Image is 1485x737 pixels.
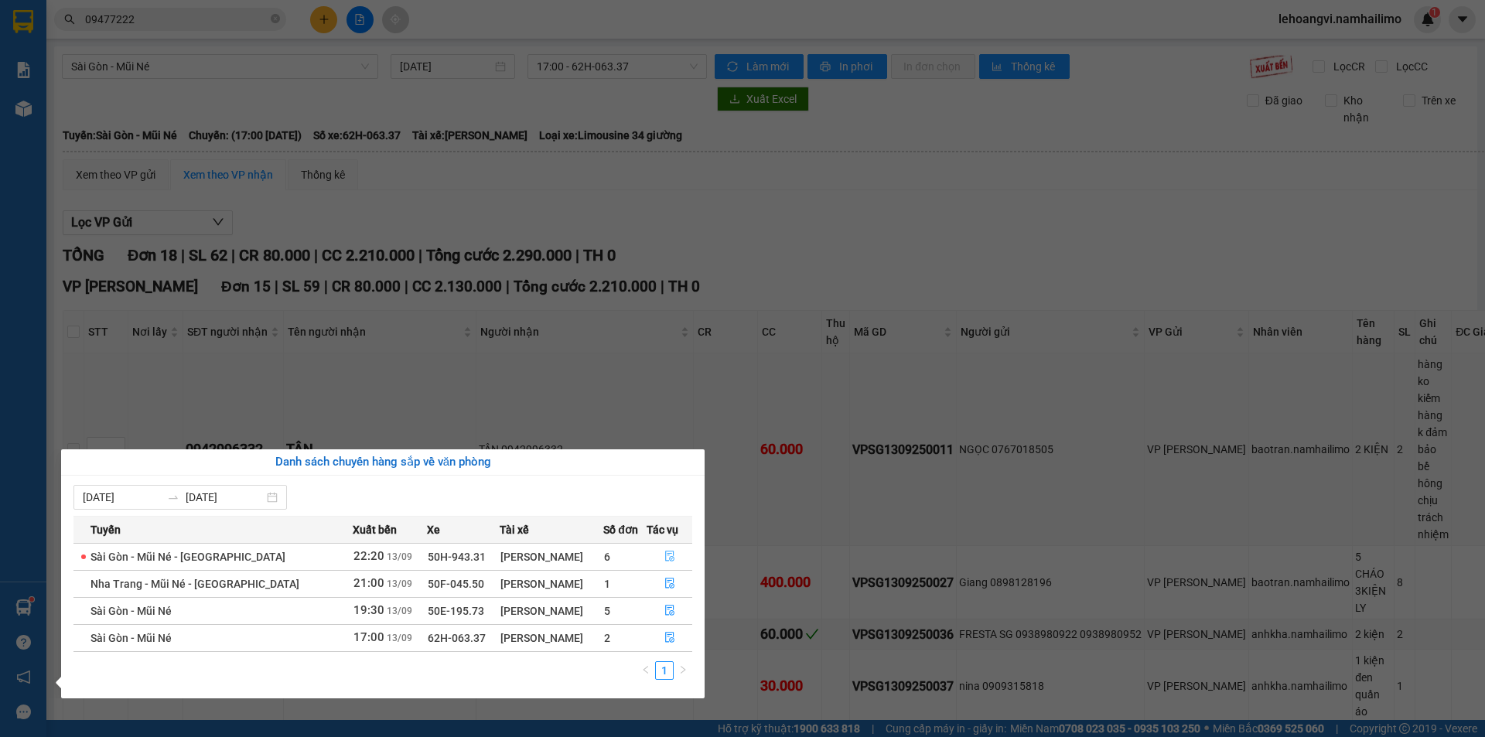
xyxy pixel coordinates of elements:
[428,578,484,590] span: 50F-045.50
[655,661,674,680] li: 1
[428,632,486,644] span: 62H-063.37
[604,605,610,617] span: 5
[656,662,673,679] a: 1
[604,551,610,563] span: 6
[90,578,299,590] span: Nha Trang - Mũi Né - [GEOGRAPHIC_DATA]
[500,602,603,619] div: [PERSON_NAME]
[500,548,603,565] div: [PERSON_NAME]
[186,489,264,506] input: Đến ngày
[637,661,655,680] li: Previous Page
[353,576,384,590] span: 21:00
[664,551,675,563] span: file-done
[83,489,161,506] input: Từ ngày
[387,551,412,562] span: 13/09
[604,578,610,590] span: 1
[500,521,529,538] span: Tài xế
[647,599,691,623] button: file-done
[167,491,179,503] span: swap-right
[90,605,172,617] span: Sài Gòn - Mũi Né
[353,521,397,538] span: Xuất bến
[647,521,678,538] span: Tác vụ
[674,661,692,680] button: right
[353,549,384,563] span: 22:20
[73,453,692,472] div: Danh sách chuyến hàng sắp về văn phòng
[500,630,603,647] div: [PERSON_NAME]
[167,491,179,503] span: to
[664,605,675,617] span: file-done
[90,521,121,538] span: Tuyến
[647,572,691,596] button: file-done
[427,521,440,538] span: Xe
[387,633,412,643] span: 13/09
[678,665,688,674] span: right
[353,630,384,644] span: 17:00
[664,578,675,590] span: file-done
[637,661,655,680] button: left
[353,603,384,617] span: 19:30
[428,551,486,563] span: 50H-943.31
[603,521,638,538] span: Số đơn
[604,632,610,644] span: 2
[647,544,691,569] button: file-done
[674,661,692,680] li: Next Page
[387,578,412,589] span: 13/09
[641,665,650,674] span: left
[500,575,603,592] div: [PERSON_NAME]
[428,605,484,617] span: 50E-195.73
[664,632,675,644] span: file-done
[647,626,691,650] button: file-done
[90,551,285,563] span: Sài Gòn - Mũi Né - [GEOGRAPHIC_DATA]
[387,606,412,616] span: 13/09
[90,632,172,644] span: Sài Gòn - Mũi Né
